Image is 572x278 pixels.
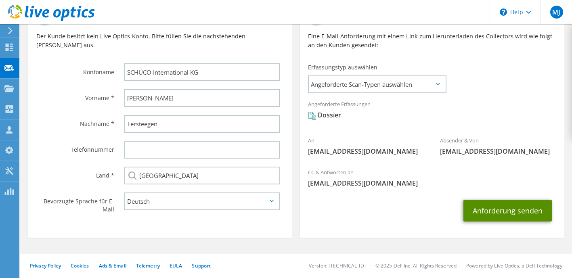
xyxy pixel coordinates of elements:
[432,132,564,160] div: Absender & Von
[136,262,160,269] a: Telemetry
[308,179,555,188] span: [EMAIL_ADDRESS][DOMAIN_NAME]
[463,200,552,222] button: Anforderung senden
[36,141,114,154] label: Telefonnummer
[466,262,562,269] li: Powered by Live Optics, a Dell Technology
[300,96,564,128] div: Angeforderte Erfassungen
[300,132,432,160] div: An
[36,63,114,76] label: Kontoname
[309,76,445,92] span: Angeforderte Scan-Typen auswählen
[36,192,114,213] label: Bevorzugte Sprache für E-Mail
[308,32,555,50] p: Eine E-Mail-Anforderung mit einem Link zum Herunterladen des Collectors wird wie folgt an den Kun...
[36,115,114,128] label: Nachname *
[308,63,377,71] label: Erfassungstyp auswählen
[500,8,507,16] svg: \n
[30,262,61,269] a: Privacy Policy
[300,164,564,192] div: CC & Antworten an
[375,262,457,269] li: © 2025 Dell Inc. All Rights Reserved
[308,147,424,156] span: [EMAIL_ADDRESS][DOMAIN_NAME]
[36,32,284,50] p: Der Kunde besitzt kein Live Optics-Konto. Bitte füllen Sie die nachstehenden [PERSON_NAME] aus.
[308,111,341,120] div: Dossier
[170,262,182,269] a: EULA
[36,89,114,102] label: Vorname *
[192,262,211,269] a: Support
[550,6,563,19] span: MJ
[71,262,89,269] a: Cookies
[99,262,126,269] a: Ads & Email
[440,147,556,156] span: [EMAIL_ADDRESS][DOMAIN_NAME]
[309,262,366,269] li: Version: [TECHNICAL_ID]
[36,167,114,180] label: Land *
